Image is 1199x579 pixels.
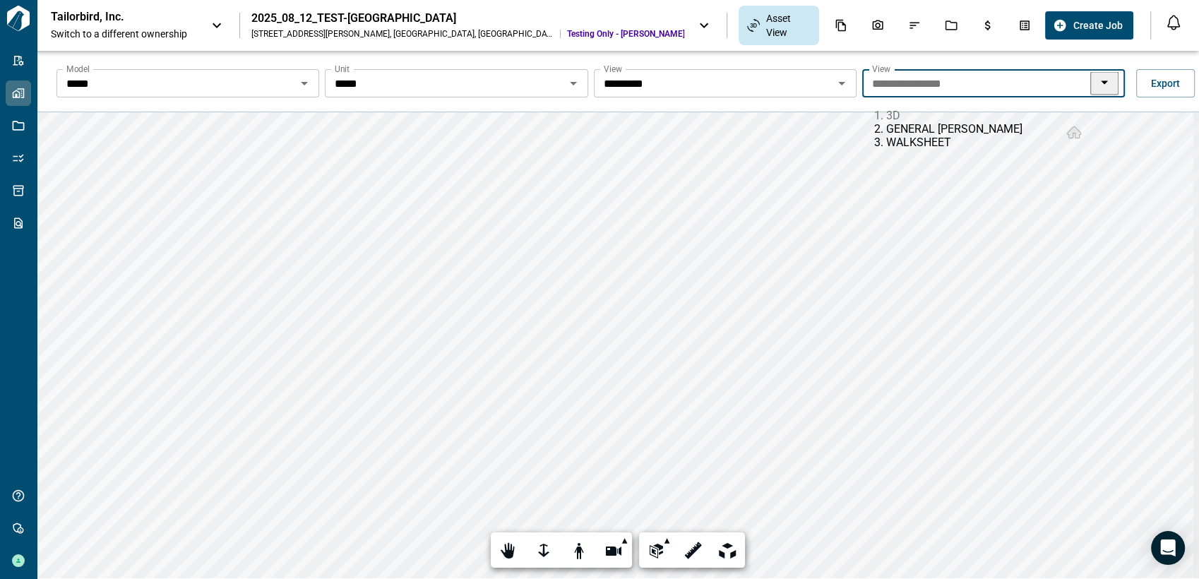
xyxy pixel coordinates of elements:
[51,27,197,41] span: Switch to a different ownership
[872,63,890,75] label: View
[886,109,900,122] span: 3D
[863,13,893,37] div: Photos
[566,28,684,40] span: Testing Only - [PERSON_NAME]
[832,73,852,93] button: Open
[51,10,178,24] p: Tailorbird, Inc.
[294,73,314,93] button: Open
[1162,11,1185,34] button: Open notification feed
[936,13,966,37] div: Jobs
[765,11,810,40] span: Asset View
[1136,69,1195,97] button: Export
[604,63,622,75] label: View
[1073,18,1122,32] span: Create Job
[886,122,1022,136] span: GENERAL [PERSON_NAME]
[739,6,818,45] div: Asset View
[1045,11,1133,40] button: Create Job
[900,13,929,37] div: Issues & Info
[1151,76,1180,90] span: Export
[1090,72,1119,95] button: Close
[563,73,583,93] button: Open
[1010,13,1039,37] div: Takeoff Center
[66,63,90,75] label: Model
[251,11,684,25] div: 2025_08_12_TEST-[GEOGRAPHIC_DATA]
[886,136,951,149] span: WALKSHEET
[251,28,554,40] div: [STREET_ADDRESS][PERSON_NAME] , [GEOGRAPHIC_DATA] , [GEOGRAPHIC_DATA]
[1151,531,1185,565] div: Open Intercom Messenger
[973,13,1003,37] div: Budgets
[335,63,350,75] label: Unit
[826,13,856,37] div: Documents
